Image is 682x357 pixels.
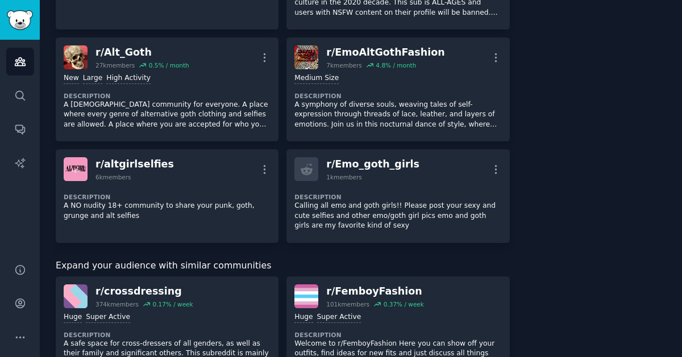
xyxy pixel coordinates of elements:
div: 0.17 % / week [152,300,193,308]
img: EmoAltGothFashion [294,45,318,69]
div: r/ Emo_goth_girls [326,157,419,171]
div: 374k members [95,300,139,308]
div: Super Active [317,312,361,323]
div: r/ FemboyFashion [326,284,424,299]
div: Super Active [86,312,130,323]
p: A NO nudity 18+ community to share your punk, goth, grunge and alt selfies [64,201,271,221]
dt: Description [64,331,271,339]
dt: Description [294,331,501,339]
div: High Activity [106,73,151,84]
p: Calling all emo and goth girls!! Please post your sexy and cute selfies and other emo/goth girl p... [294,201,501,231]
div: r/ altgirlselfies [95,157,174,171]
div: 7k members [326,61,362,69]
div: r/ Alt_Goth [95,45,189,60]
a: r/Emo_goth_girls1kmembersDescriptionCalling all emo and goth girls!! Please post your sexy and cu... [286,149,509,243]
div: Medium Size [294,73,339,84]
div: Huge [294,312,313,323]
img: Alt_Goth [64,45,88,69]
dt: Description [294,92,501,100]
div: 1k members [326,173,362,181]
p: A symphony of diverse souls, weaving tales of self-expression through threads of lace, leather, a... [294,100,501,130]
dt: Description [64,193,271,201]
img: GummySearch logo [7,10,33,30]
img: FemboyFashion [294,284,318,308]
div: 101k members [326,300,369,308]
div: r/ crossdressing [95,284,193,299]
div: Huge [64,312,82,323]
div: 6k members [95,173,131,181]
div: 0.5 % / month [149,61,189,69]
div: Large [83,73,102,84]
div: 4.8 % / month [376,61,416,69]
dt: Description [294,193,501,201]
img: crossdressing [64,284,88,308]
a: EmoAltGothFashionr/EmoAltGothFashion7kmembers4.8% / monthMedium SizeDescriptionA symphony of dive... [286,37,509,141]
dt: Description [64,92,271,100]
a: Alt_Gothr/Alt_Goth27kmembers0.5% / monthNewLargeHigh ActivityDescriptionA [DEMOGRAPHIC_DATA] comm... [56,37,278,141]
div: 0.37 % / week [384,300,424,308]
a: altgirlselfiesr/altgirlselfies6kmembersDescriptionA NO nudity 18+ community to share your punk, g... [56,149,278,243]
img: altgirlselfies [64,157,88,181]
div: r/ EmoAltGothFashion [326,45,444,60]
div: 27k members [95,61,135,69]
p: A [DEMOGRAPHIC_DATA] community for everyone. A place where every genre of alternative goth clothi... [64,100,271,130]
span: Expand your audience with similar communities [56,259,271,273]
div: New [64,73,79,84]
